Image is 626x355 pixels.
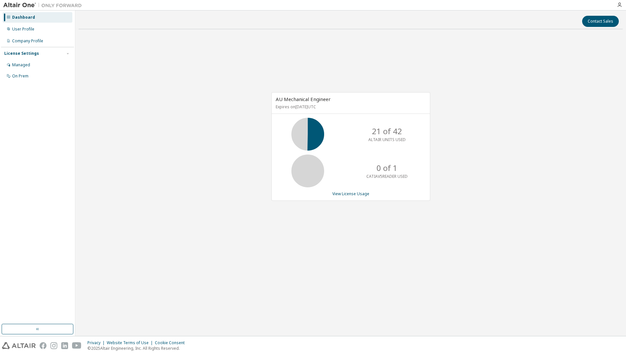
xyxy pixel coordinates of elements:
[87,345,189,351] p: © 2025 Altair Engineering, Inc. All Rights Reserved.
[61,342,68,349] img: linkedin.svg
[107,340,155,345] div: Website Terms of Use
[3,2,85,9] img: Altair One
[368,137,406,142] p: ALTAIR UNITS USED
[72,342,82,349] img: youtube.svg
[50,342,57,349] img: instagram.svg
[12,73,28,79] div: On Prem
[582,16,619,27] button: Contact Sales
[12,15,35,20] div: Dashboard
[4,51,39,56] div: License Settings
[12,27,34,32] div: User Profile
[87,340,107,345] div: Privacy
[332,191,369,197] a: View License Usage
[12,62,30,68] div: Managed
[2,342,36,349] img: altair_logo.svg
[12,38,43,44] div: Company Profile
[366,174,408,179] p: CATIAV5READER USED
[276,104,424,110] p: Expires on [DATE] UTC
[155,340,189,345] div: Cookie Consent
[40,342,46,349] img: facebook.svg
[372,126,402,137] p: 21 of 42
[377,162,397,174] p: 0 of 1
[276,96,331,102] span: AU Mechanical Engineer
